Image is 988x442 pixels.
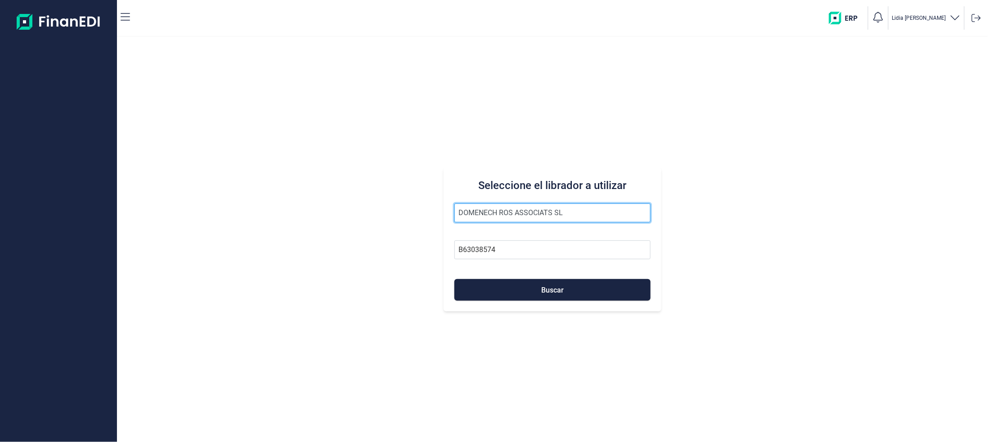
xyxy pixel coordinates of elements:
[454,203,651,222] input: Seleccione la razón social
[892,12,961,25] button: Lidia [PERSON_NAME]
[829,12,864,24] img: erp
[454,178,651,193] h3: Seleccione el librador a utilizar
[454,240,651,259] input: Busque por NIF
[541,287,564,293] span: Buscar
[17,7,101,36] img: Logo de aplicación
[892,14,946,22] p: Lidia [PERSON_NAME]
[454,279,651,301] button: Buscar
